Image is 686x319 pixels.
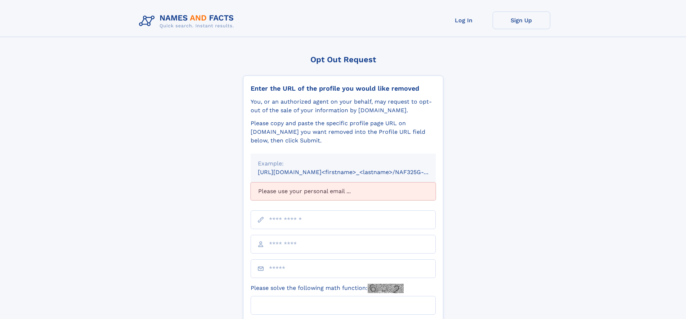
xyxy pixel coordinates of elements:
div: Enter the URL of the profile you would like removed [251,85,436,92]
a: Log In [435,12,493,29]
small: [URL][DOMAIN_NAME]<firstname>_<lastname>/NAF325G-xxxxxxxx [258,169,449,176]
div: Opt Out Request [243,55,443,64]
img: Logo Names and Facts [136,12,240,31]
label: Please solve the following math function: [251,284,404,293]
a: Sign Up [493,12,550,29]
div: Please use your personal email ... [251,182,436,200]
div: Example: [258,159,429,168]
div: You, or an authorized agent on your behalf, may request to opt-out of the sale of your informatio... [251,97,436,115]
div: Please copy and paste the specific profile page URL on [DOMAIN_NAME] you want removed into the Pr... [251,119,436,145]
